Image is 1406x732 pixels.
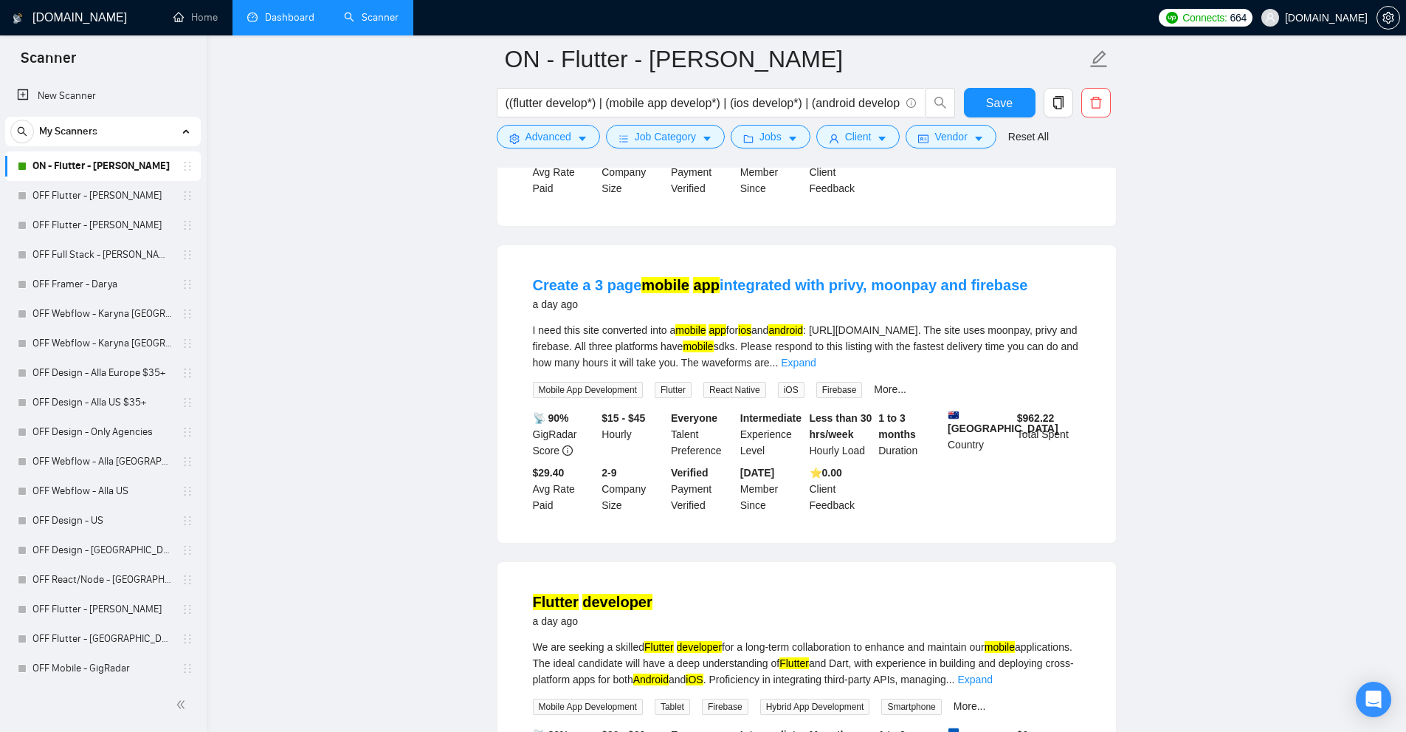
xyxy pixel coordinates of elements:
span: Mobile App Development [533,382,643,398]
a: OFF Design - Only Agencies [32,417,173,447]
span: 664 [1230,10,1247,26]
div: I need this site converted into a for and : [URL][DOMAIN_NAME]. The site uses moonpay, privy and ... [533,322,1081,371]
div: Payment Verified [668,465,737,513]
a: ON - Flutter - [PERSON_NAME] [32,151,173,181]
a: setting [1376,12,1400,24]
a: OFF Webflow - Alla [GEOGRAPHIC_DATA] [32,447,173,476]
div: Total Spent [1014,410,1083,459]
span: caret-down [702,133,712,144]
a: OFF Design - US [32,506,173,536]
mark: developer [677,641,723,653]
b: 1 to 3 months [878,412,916,440]
div: Member Since [737,148,807,196]
button: copy [1044,88,1073,117]
mark: Flutter [779,657,809,669]
div: Avg Rate Paid [530,465,599,513]
span: holder [182,160,193,172]
mark: developer [582,594,652,610]
div: Experience Level [737,410,807,459]
a: OFF Design - Alla Europe $35+ [32,358,173,388]
button: search [926,88,955,117]
div: Talent Preference [668,410,737,459]
button: settingAdvancedcaret-down [497,125,600,148]
a: OFF React/Node - [GEOGRAPHIC_DATA] [32,565,173,595]
mark: android [768,324,803,336]
a: homeHome [173,11,218,24]
a: More... [954,700,986,712]
b: 📡 90% [533,412,569,424]
div: Member Since [737,465,807,513]
a: More... [874,383,906,395]
span: info-circle [562,445,573,456]
a: OFF Flutter - [PERSON_NAME] [32,595,173,624]
mark: Flutter [533,594,579,610]
button: barsJob Categorycaret-down [606,125,725,148]
mark: Android [633,674,669,685]
a: OFF Webflow - Alla US [32,476,173,506]
div: Company Size [599,148,668,196]
b: ⭐️ 0.00 [810,467,842,479]
span: caret-down [973,133,984,144]
span: holder [182,426,193,438]
span: Save [986,94,1013,112]
input: Search Freelance Jobs... [506,94,900,112]
button: userClientcaret-down [816,125,900,148]
a: dashboardDashboard [247,11,314,24]
span: Client [845,129,872,145]
span: Jobs [759,129,782,145]
span: iOS [778,382,804,398]
a: OFF Webflow - Karyna [GEOGRAPHIC_DATA] [32,329,173,358]
div: Client Feedback [807,148,876,196]
span: bars [618,133,629,144]
a: OFF Design - [GEOGRAPHIC_DATA] [32,536,173,565]
span: holder [182,485,193,497]
button: setting [1376,6,1400,30]
a: OFF Flutter - [PERSON_NAME] [32,211,173,240]
button: delete [1081,88,1111,117]
a: Expand [958,674,993,685]
b: Everyone [671,412,717,424]
a: searchScanner [344,11,399,24]
a: OFF Webflow - Karyna [GEOGRAPHIC_DATA] [32,299,173,329]
span: Tablet [655,699,690,715]
span: holder [182,190,193,202]
span: My Scanners [39,117,97,146]
mark: Flutter [644,641,674,653]
span: Firebase [816,382,863,398]
a: Flutter developer [533,594,652,610]
span: caret-down [788,133,798,144]
span: edit [1089,49,1109,69]
span: search [926,96,954,109]
div: Client Feedback [807,465,876,513]
span: holder [182,219,193,231]
mark: mobile [683,341,713,352]
a: Create a 3 pagemobile appintegrated with privy, moonpay and firebase [533,277,1028,293]
span: holder [182,278,193,290]
b: $ 962.22 [1017,412,1055,424]
img: logo [13,7,23,30]
a: OFF Design - Alla US $35+ [32,388,173,417]
span: Hybrid App Development [760,699,870,715]
span: caret-down [577,133,587,144]
span: folder [743,133,754,144]
b: [GEOGRAPHIC_DATA] [948,410,1058,434]
b: Less than 30 hrs/week [810,412,872,440]
button: Save [964,88,1035,117]
div: Company Size [599,465,668,513]
mark: mobile [985,641,1015,653]
span: holder [182,663,193,674]
div: GigRadar Score [530,410,599,459]
b: $29.40 [533,467,565,479]
b: 2-9 [602,467,616,479]
span: ... [946,674,955,685]
mark: app [693,277,720,293]
mark: iOS [686,674,703,685]
div: Duration [875,410,945,459]
span: Advanced [525,129,571,145]
span: React Native [703,382,766,398]
span: user [1265,13,1275,23]
span: Firebase [702,699,748,715]
span: Flutter [655,382,692,398]
div: Hourly [599,410,668,459]
span: holder [182,515,193,527]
